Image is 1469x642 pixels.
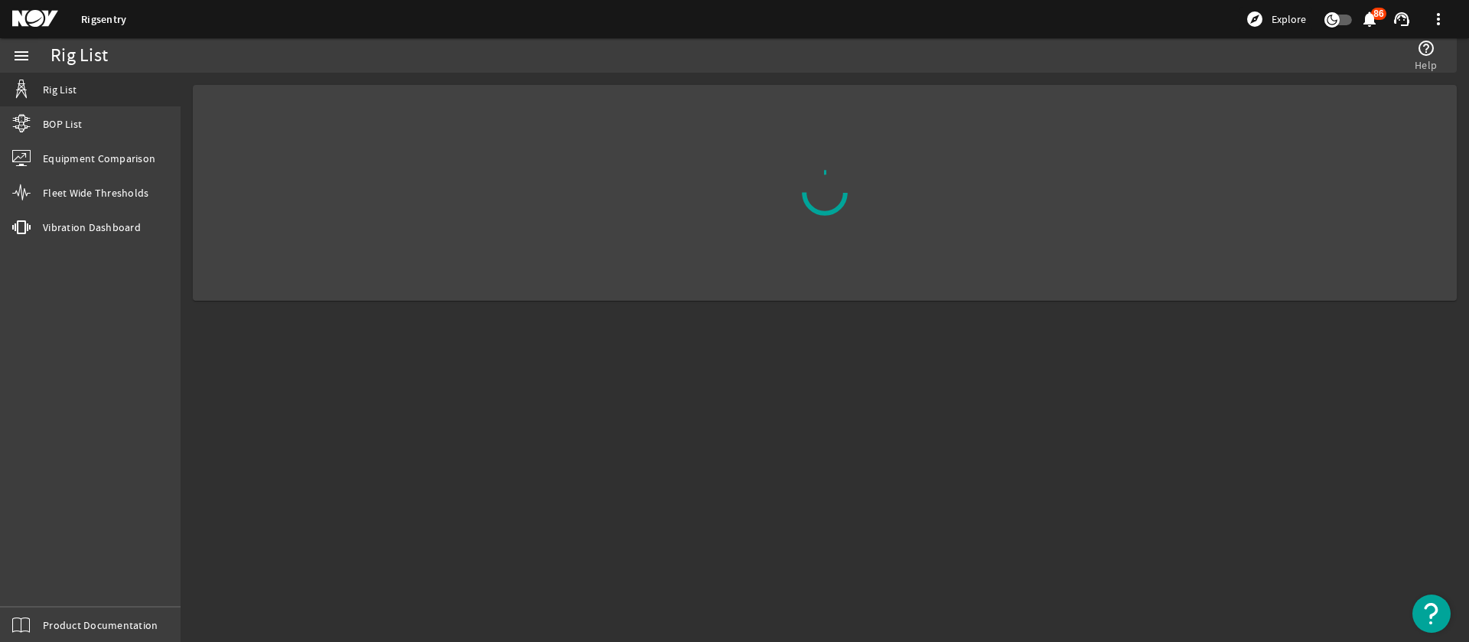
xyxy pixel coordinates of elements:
[1417,39,1435,57] mat-icon: help_outline
[1246,10,1264,28] mat-icon: explore
[43,151,155,166] span: Equipment Comparison
[43,220,141,235] span: Vibration Dashboard
[1272,11,1306,27] span: Explore
[1239,7,1312,31] button: Explore
[81,12,126,27] a: Rigsentry
[43,116,82,132] span: BOP List
[1361,11,1377,28] button: 86
[1392,10,1411,28] mat-icon: support_agent
[1420,1,1457,37] button: more_vert
[12,47,31,65] mat-icon: menu
[43,185,148,200] span: Fleet Wide Thresholds
[43,82,77,97] span: Rig List
[1360,10,1379,28] mat-icon: notifications
[12,218,31,236] mat-icon: vibration
[1415,57,1437,73] span: Help
[43,618,158,633] span: Product Documentation
[50,48,108,64] div: Rig List
[1412,595,1451,633] button: Open Resource Center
